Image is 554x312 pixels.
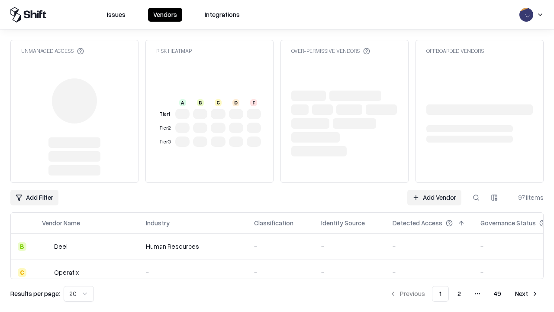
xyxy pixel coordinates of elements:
div: Tier 2 [158,124,172,132]
div: B [197,99,204,106]
div: A [179,99,186,106]
div: Classification [254,218,293,227]
div: Deel [54,242,68,251]
button: 1 [432,286,449,302]
div: - [146,268,240,277]
div: - [254,268,307,277]
div: Human Resources [146,242,240,251]
nav: pagination [384,286,544,302]
div: Over-Permissive Vendors [291,47,370,55]
div: - [393,242,467,251]
p: Results per page: [10,289,60,298]
button: 2 [451,286,468,302]
button: Next [510,286,544,302]
div: B [18,242,26,251]
img: Deel [42,242,51,251]
div: - [254,242,307,251]
div: Tier 3 [158,138,172,146]
div: Detected Access [393,218,442,227]
div: F [250,99,257,106]
div: Offboarded Vendors [426,47,484,55]
button: Issues [102,8,131,22]
button: Vendors [148,8,182,22]
div: Governance Status [480,218,536,227]
div: 971 items [509,193,544,202]
div: Unmanaged Access [21,47,84,55]
div: C [18,268,26,277]
button: Add Filter [10,190,58,205]
div: - [393,268,467,277]
div: Vendor Name [42,218,80,227]
div: Identity Source [321,218,365,227]
div: D [232,99,239,106]
div: - [321,242,379,251]
div: Risk Heatmap [156,47,192,55]
div: Tier 1 [158,110,172,118]
button: Integrations [200,8,245,22]
button: 49 [487,286,508,302]
img: Operatix [42,268,51,277]
div: Operatix [54,268,79,277]
div: C [215,99,222,106]
div: Industry [146,218,170,227]
div: - [321,268,379,277]
a: Add Vendor [407,190,461,205]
